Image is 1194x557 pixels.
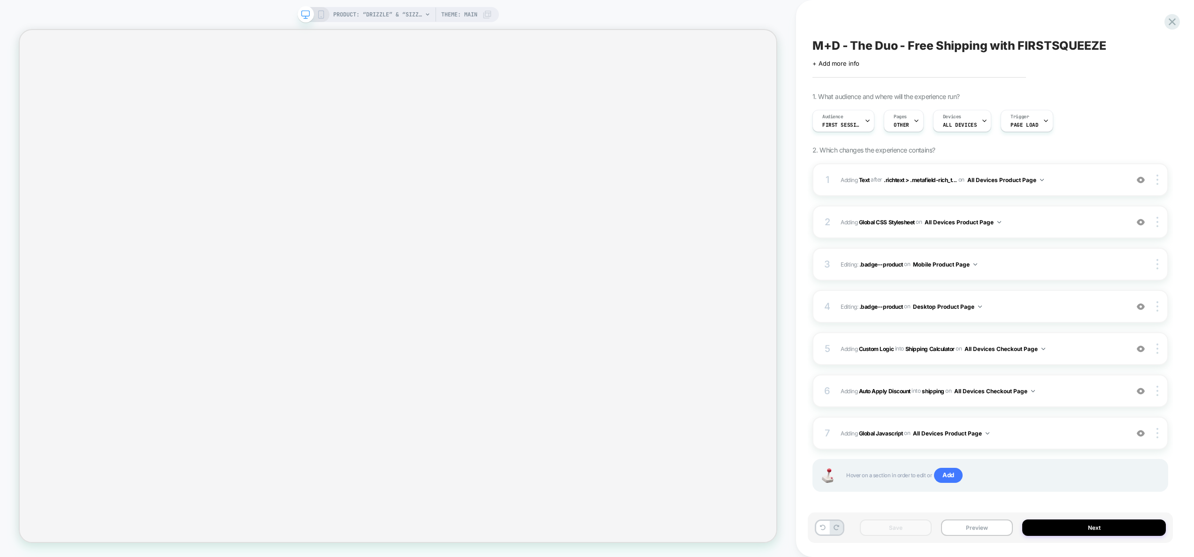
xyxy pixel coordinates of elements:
[1156,217,1158,227] img: close
[904,301,910,312] span: on
[812,92,959,100] span: 1. What audience and where will the experience run?
[859,260,903,267] span: .badge--product
[846,468,1158,483] span: Hover on a section in order to edit or
[822,114,843,120] span: Audience
[823,425,832,442] div: 7
[895,345,904,352] span: INTO
[841,427,1124,439] span: Adding
[1156,175,1158,185] img: close
[884,176,957,183] span: .richtext > .metafield-rich_t...
[812,38,1106,53] span: M+D - The Duo - Free Shipping with FIRSTSQUEEZE
[859,303,903,310] span: .badge--product
[916,217,922,227] span: on
[823,214,832,230] div: 2
[822,122,860,128] span: First Session
[823,382,832,399] div: 6
[964,343,1045,355] button: All Devices Checkout Page
[934,468,963,483] span: Add
[841,216,1124,228] span: Adding
[823,298,832,315] div: 4
[841,259,1124,270] span: Editing :
[818,468,837,483] img: Joystick
[1137,345,1145,353] img: crossed eye
[913,427,989,439] button: All Devices Product Page
[333,7,422,22] span: PRODUCT: “Drizzle” & “Sizzle” Glass [duo]
[911,387,920,394] span: INTO
[913,301,982,313] button: Desktop Product Page
[904,428,910,438] span: on
[823,340,832,357] div: 5
[954,385,1035,397] button: All Devices Checkout Page
[841,176,870,183] span: Adding
[922,387,944,394] span: shipping
[823,256,832,273] div: 3
[860,519,932,536] button: Save
[1156,428,1158,438] img: close
[1137,303,1145,311] img: crossed eye
[441,7,477,22] span: Theme: MAIN
[859,218,915,225] b: Global CSS Stylesheet
[1137,218,1145,226] img: crossed eye
[1156,386,1158,396] img: close
[973,263,977,266] img: down arrow
[859,176,870,183] b: Text
[823,171,832,188] div: 1
[859,429,903,436] b: Global Javascript
[859,345,894,352] b: Custom Logic
[812,60,859,67] span: + Add more info
[913,259,977,270] button: Mobile Product Page
[1010,114,1029,120] span: Trigger
[1031,390,1035,392] img: down arrow
[986,432,989,435] img: down arrow
[958,175,964,185] span: on
[812,146,935,154] span: 2. Which changes the experience contains?
[894,114,907,120] span: Pages
[941,519,1013,536] button: Preview
[859,387,911,394] b: Auto Apply Discount
[978,305,982,308] img: down arrow
[1040,179,1044,181] img: down arrow
[956,343,962,354] span: on
[967,174,1044,186] button: All Devices Product Page
[841,387,911,394] span: Adding
[1022,519,1166,536] button: Next
[997,221,1001,223] img: down arrow
[1156,259,1158,269] img: close
[871,176,882,183] span: AFTER
[1041,348,1045,350] img: down arrow
[925,216,1001,228] button: All Devices Product Page
[841,301,1124,313] span: Editing :
[894,122,909,128] span: OTHER
[1137,176,1145,184] img: crossed eye
[1010,122,1038,128] span: Page Load
[943,122,977,128] span: ALL DEVICES
[1137,387,1145,395] img: crossed eye
[1156,343,1158,354] img: close
[841,345,894,352] span: Adding
[945,386,951,396] span: on
[943,114,961,120] span: Devices
[1156,301,1158,312] img: close
[904,259,910,269] span: on
[905,345,955,352] span: Shipping Calculator
[1137,429,1145,437] img: crossed eye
